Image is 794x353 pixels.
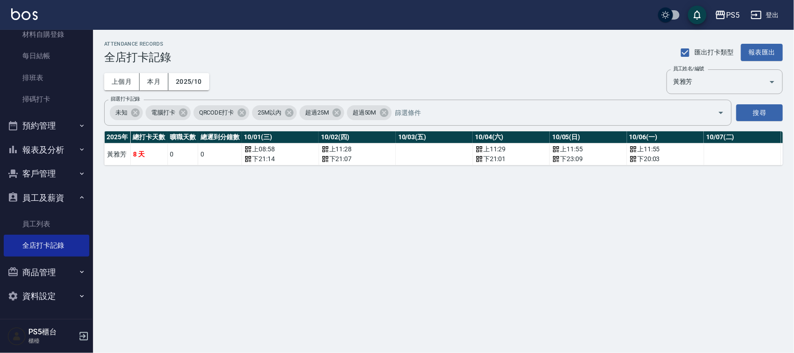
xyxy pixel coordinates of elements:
button: save [688,6,707,24]
div: 上 11:28 [321,144,394,154]
th: 10/07(二) [704,131,781,143]
button: Open [714,105,728,120]
p: 櫃檯 [28,337,76,345]
img: Logo [11,8,38,20]
th: 曠職天數 [167,131,198,143]
div: 下 20:03 [629,154,701,164]
span: 超過50M [347,108,382,117]
div: 未知 [110,105,143,120]
label: 篩選打卡記錄 [111,95,140,102]
div: 上 11:55 [552,144,624,154]
div: 下 23:09 [552,154,624,164]
span: 超過25M [300,108,334,117]
button: 上個月 [104,73,140,90]
img: Person [7,327,26,346]
th: 總打卡天數 [130,131,167,143]
a: 員工列表 [4,213,89,235]
div: 超過50M [347,105,392,120]
input: 篩選條件 [393,105,701,121]
a: 排班表 [4,67,89,88]
a: 每日結帳 [4,45,89,67]
button: 資料設定 [4,284,89,308]
div: 電腦打卡 [146,105,191,120]
button: Open [765,75,780,89]
th: 10/03(五) [396,131,473,143]
button: 登出 [747,7,783,24]
div: 上 11:55 [629,144,701,154]
div: 下 21:07 [321,154,394,164]
label: 員工姓名/編號 [673,65,704,72]
td: 8 天 [130,143,167,165]
div: 超過25M [300,105,344,120]
td: 0 [198,143,242,165]
div: 下 21:14 [244,154,316,164]
span: QRCODE打卡 [193,108,240,117]
th: 10/05(日) [550,131,627,143]
button: 2025/10 [168,73,209,90]
button: 員工及薪資 [4,186,89,210]
a: 材料自購登錄 [4,24,89,45]
h3: 全店打卡記錄 [104,51,171,64]
span: 匯出打卡類型 [695,48,734,57]
button: 報表匯出 [741,44,783,61]
span: 電腦打卡 [146,108,181,117]
button: 客戶管理 [4,162,89,186]
div: 25M以內 [252,105,297,120]
div: PS5 [726,9,740,21]
div: QRCODE打卡 [193,105,250,120]
th: 10/02(四) [319,131,396,143]
td: 0 [167,143,198,165]
div: 上 11:29 [475,144,547,154]
span: 未知 [110,108,133,117]
button: 本月 [140,73,168,90]
span: 25M以內 [252,108,287,117]
button: PS5 [711,6,743,25]
th: 10/01(三) [242,131,319,143]
button: 商品管理 [4,260,89,285]
td: 黃雅芳 [105,143,131,165]
a: 全店打卡記錄 [4,235,89,256]
a: 掃碼打卡 [4,88,89,110]
th: 2025 年 [105,131,131,143]
th: 總遲到分鐘數 [198,131,242,143]
th: 10/06(一) [627,131,704,143]
button: 搜尋 [736,104,783,122]
h2: ATTENDANCE RECORDS [104,41,171,47]
button: 預約管理 [4,114,89,138]
th: 10/04(六) [473,131,550,143]
h5: PS5櫃台 [28,327,76,337]
div: 下 21:01 [475,154,547,164]
div: 上 08:58 [244,144,316,154]
button: 報表及分析 [4,138,89,162]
